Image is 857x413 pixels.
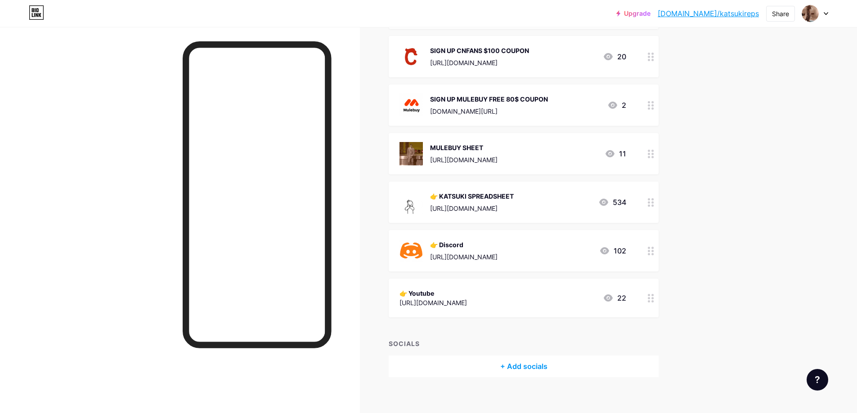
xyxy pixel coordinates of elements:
[430,252,498,262] div: [URL][DOMAIN_NAME]
[430,143,498,152] div: MULEBUY SHEET
[399,93,423,117] img: SIGN UP MULEBUY FREE 80$ COUPON
[399,239,423,262] img: 👉 Discord
[599,245,626,256] div: 102
[772,9,789,18] div: Share
[430,204,514,213] div: [URL][DOMAIN_NAME]
[389,355,659,377] div: + Add socials
[430,191,514,201] div: 👉 KATSUKI SPREADSHEET
[430,58,529,67] div: [URL][DOMAIN_NAME]
[430,155,498,164] div: [URL][DOMAIN_NAME]
[430,46,529,55] div: SIGN UP CNFANS $100 COUPON
[802,5,819,22] img: katsukireps
[430,107,548,116] div: [DOMAIN_NAME][URL]
[399,289,467,298] div: 👉 Youtube
[399,142,423,165] img: MULEBUY SHEET
[605,148,626,159] div: 11
[603,51,626,62] div: 20
[399,191,423,214] img: 👉 KATSUKI SPREADSHEET
[603,293,626,303] div: 22
[430,94,548,104] div: SIGN UP MULEBUY FREE 80$ COUPON
[389,339,659,348] div: SOCIALS
[430,240,498,249] div: 👉 Discord
[607,100,626,111] div: 2
[399,45,423,68] img: SIGN UP CNFANS $100 COUPON
[399,298,467,307] div: [URL][DOMAIN_NAME]
[658,8,759,19] a: [DOMAIN_NAME]/katsukireps
[598,197,626,208] div: 534
[616,10,651,17] a: Upgrade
